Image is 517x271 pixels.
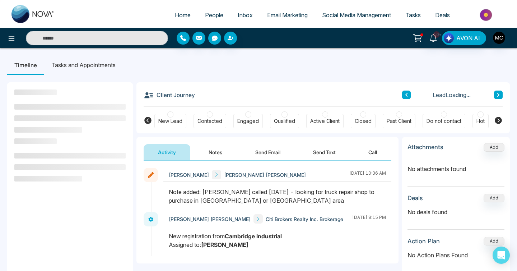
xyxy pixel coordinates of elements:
button: Send Email [241,144,295,160]
a: 10+ [425,31,442,44]
span: Home [175,12,191,19]
p: No Action Plans Found [407,251,504,259]
span: AVON AI [456,34,480,42]
span: Deals [435,12,450,19]
span: Social Media Management [322,12,391,19]
img: Market-place.gif [461,7,513,23]
span: Tasks [405,12,421,19]
span: Email Marketing [267,12,308,19]
h3: Client Journey [144,89,195,100]
div: Closed [355,118,372,125]
a: Email Marketing [260,8,315,22]
img: Nova CRM Logo [11,5,55,23]
a: People [198,8,230,22]
span: People [205,12,223,19]
span: Add [484,144,504,150]
div: Active Client [310,118,340,125]
div: [DATE] 10:36 AM [349,170,386,179]
button: Send Text [299,144,350,160]
div: Past Client [387,118,411,125]
h3: Action Plan [407,238,440,245]
div: Do not contact [427,118,461,125]
li: Tasks and Appointments [44,55,123,75]
span: [PERSON_NAME] [PERSON_NAME] [224,171,306,179]
a: Tasks [398,8,428,22]
span: Lead Loading... [433,91,471,99]
button: Notes [194,144,237,160]
a: Social Media Management [315,8,398,22]
div: Engaged [237,118,259,125]
span: [PERSON_NAME] [169,171,209,179]
span: 10+ [433,31,440,38]
a: Home [168,8,198,22]
div: New Lead [158,118,182,125]
button: AVON AI [442,31,486,45]
div: Contacted [197,118,222,125]
a: Inbox [230,8,260,22]
div: Qualified [274,118,295,125]
span: [PERSON_NAME] [PERSON_NAME] [169,215,251,223]
button: Call [354,144,391,160]
h3: Attachments [407,143,443,151]
div: [DATE] 8:15 PM [352,214,386,224]
p: No attachments found [407,159,504,173]
h3: Deals [407,194,423,202]
div: Hot [476,118,485,125]
a: Deals [428,8,457,22]
div: Open Intercom Messenger [493,247,510,264]
span: Inbox [238,12,253,19]
span: Citi Brokers Realty Inc. Brokerage [266,215,343,223]
img: Lead Flow [444,33,454,43]
img: User Avatar [493,32,505,44]
button: Add [484,194,504,202]
button: Add [484,237,504,245]
button: Activity [144,144,190,160]
p: No deals found [407,208,504,216]
li: Timeline [7,55,44,75]
button: Add [484,143,504,152]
